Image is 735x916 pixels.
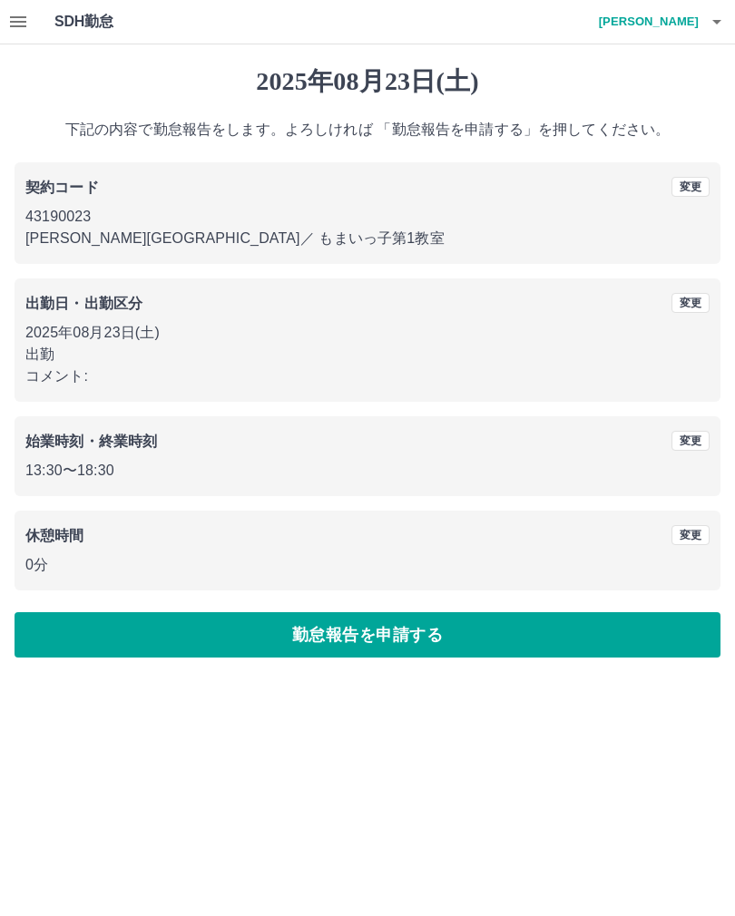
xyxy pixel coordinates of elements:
p: 13:30 〜 18:30 [25,460,710,482]
b: 出勤日・出勤区分 [25,296,142,311]
b: 休憩時間 [25,528,84,543]
p: 2025年08月23日(土) [25,322,710,344]
p: 43190023 [25,206,710,228]
p: 0分 [25,554,710,576]
p: 出勤 [25,344,710,365]
p: [PERSON_NAME][GEOGRAPHIC_DATA] ／ もまいっ子第1教室 [25,228,710,249]
b: 契約コード [25,180,99,195]
button: 変更 [671,177,710,197]
button: 勤怠報告を申請する [15,612,720,658]
button: 変更 [671,431,710,451]
button: 変更 [671,293,710,313]
p: 下記の内容で勤怠報告をします。よろしければ 「勤怠報告を申請する」を押してください。 [15,119,720,141]
button: 変更 [671,525,710,545]
h1: 2025年08月23日(土) [15,66,720,97]
b: 始業時刻・終業時刻 [25,434,157,449]
p: コメント: [25,365,710,387]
